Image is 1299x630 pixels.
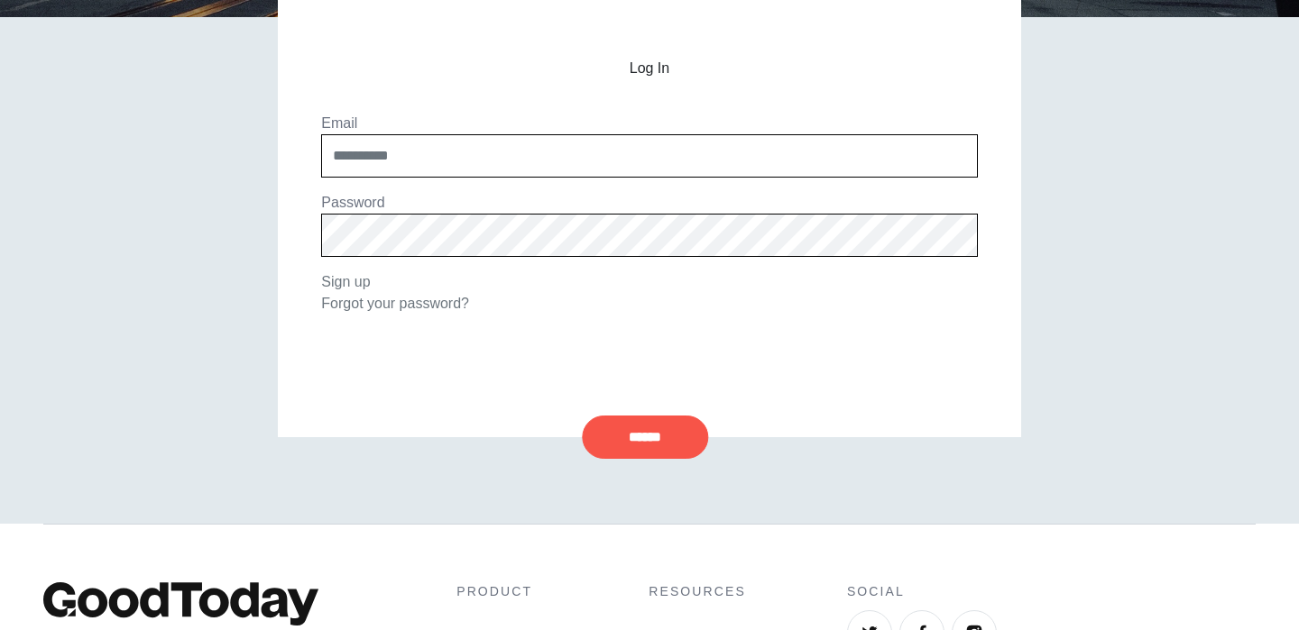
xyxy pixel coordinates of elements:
label: Email [321,115,357,131]
a: Forgot your password? [321,296,469,311]
h4: Social [847,582,1256,601]
h4: Product [456,582,548,601]
a: Sign up [321,274,370,289]
h4: Resources [649,582,746,601]
label: Password [321,195,384,210]
h2: Log In [321,60,977,77]
img: GoodToday [43,582,318,625]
